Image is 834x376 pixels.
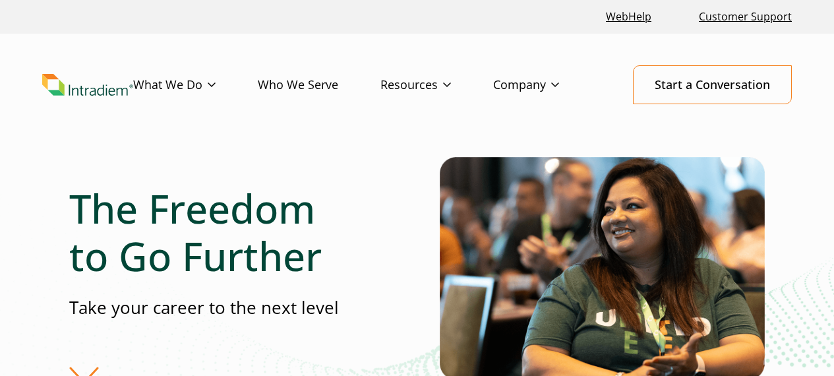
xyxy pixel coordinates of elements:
[133,66,258,104] a: What We Do
[694,3,797,31] a: Customer Support
[42,74,133,96] a: Link to homepage of Intradiem
[69,185,359,280] h1: The Freedom to Go Further
[493,66,601,104] a: Company
[42,74,133,96] img: Intradiem
[601,3,657,31] a: Link opens in a new window
[69,296,359,320] p: Take your career to the next level
[380,66,493,104] a: Resources
[258,66,380,104] a: Who We Serve
[633,65,792,104] a: Start a Conversation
